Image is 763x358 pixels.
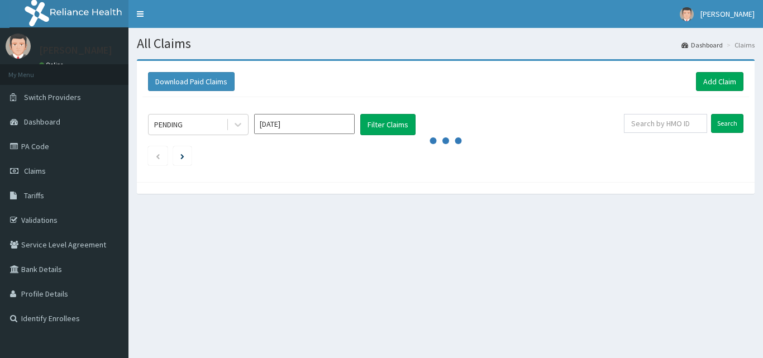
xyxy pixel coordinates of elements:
[696,72,743,91] a: Add Claim
[624,114,707,133] input: Search by HMO ID
[148,72,235,91] button: Download Paid Claims
[724,40,755,50] li: Claims
[39,61,66,69] a: Online
[681,40,723,50] a: Dashboard
[180,151,184,161] a: Next page
[24,117,60,127] span: Dashboard
[680,7,694,21] img: User Image
[360,114,416,135] button: Filter Claims
[429,124,462,157] svg: audio-loading
[24,190,44,201] span: Tariffs
[155,151,160,161] a: Previous page
[39,45,112,55] p: [PERSON_NAME]
[137,36,755,51] h1: All Claims
[24,166,46,176] span: Claims
[700,9,755,19] span: [PERSON_NAME]
[154,119,183,130] div: PENDING
[24,92,81,102] span: Switch Providers
[254,114,355,134] input: Select Month and Year
[6,34,31,59] img: User Image
[711,114,743,133] input: Search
